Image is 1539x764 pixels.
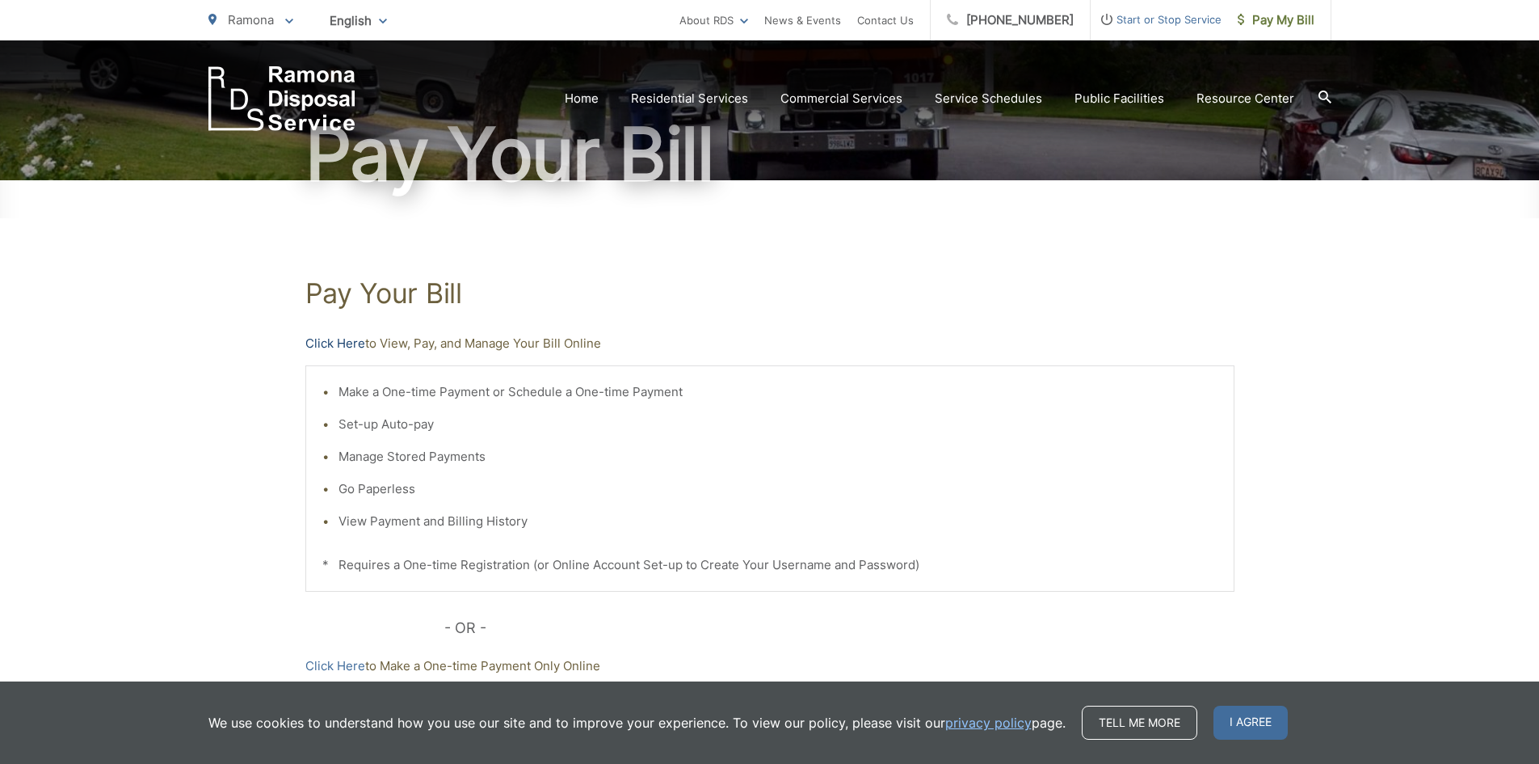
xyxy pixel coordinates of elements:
p: to View, Pay, and Manage Your Bill Online [305,334,1234,353]
li: Make a One-time Payment or Schedule a One-time Payment [338,382,1217,402]
a: Public Facilities [1074,89,1164,108]
h1: Pay Your Bill [305,277,1234,310]
span: Pay My Bill [1238,11,1314,30]
a: About RDS [679,11,748,30]
a: EDCD logo. Return to the homepage. [208,66,355,131]
a: Click Here [305,334,365,353]
li: Manage Stored Payments [338,447,1217,466]
span: Ramona [228,12,274,27]
a: News & Events [764,11,841,30]
a: Contact Us [857,11,914,30]
a: Service Schedules [935,89,1042,108]
li: Go Paperless [338,479,1217,499]
h1: Pay Your Bill [208,114,1331,195]
a: Resource Center [1196,89,1294,108]
li: Set-up Auto-pay [338,415,1217,434]
p: to Make a One-time Payment Only Online [305,656,1234,676]
li: View Payment and Billing History [338,512,1217,531]
span: English [317,6,399,35]
span: I agree [1213,706,1288,740]
p: - OR - [444,616,1234,640]
p: * Requires a One-time Registration (or Online Account Set-up to Create Your Username and Password) [322,555,1217,575]
a: Commercial Services [780,89,902,108]
a: Tell me more [1082,706,1197,740]
p: We use cookies to understand how you use our site and to improve your experience. To view our pol... [208,713,1066,732]
a: Home [565,89,599,108]
a: Residential Services [631,89,748,108]
a: privacy policy [945,713,1032,732]
a: Click Here [305,656,365,676]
